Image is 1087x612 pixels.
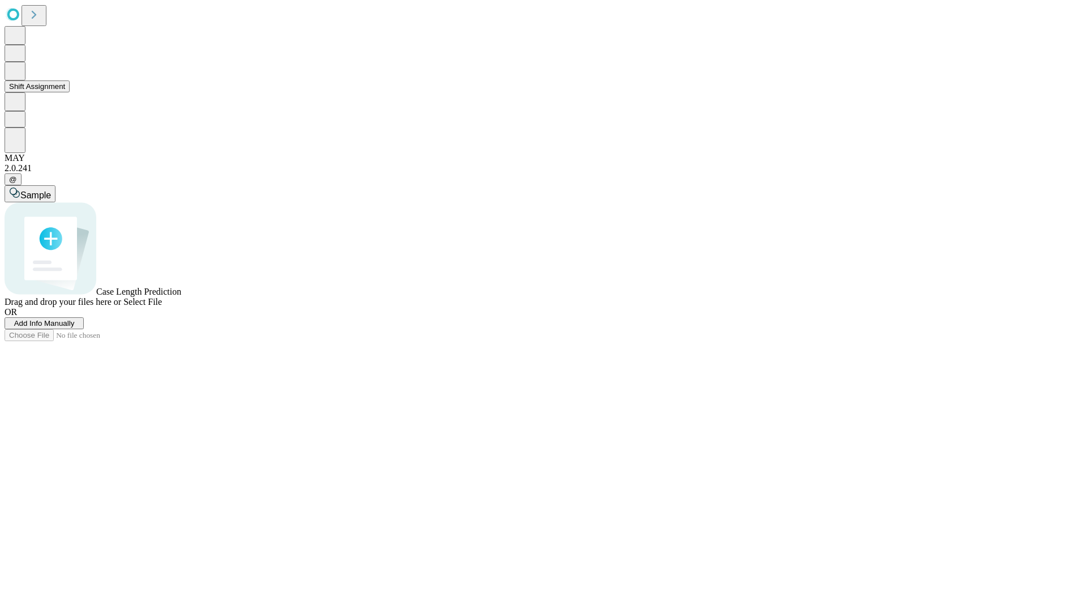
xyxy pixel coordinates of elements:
[5,185,55,202] button: Sample
[5,173,22,185] button: @
[5,163,1082,173] div: 2.0.241
[20,190,51,200] span: Sample
[5,307,17,317] span: OR
[9,175,17,184] span: @
[96,287,181,296] span: Case Length Prediction
[5,297,121,307] span: Drag and drop your files here or
[14,319,75,328] span: Add Info Manually
[5,80,70,92] button: Shift Assignment
[5,317,84,329] button: Add Info Manually
[5,153,1082,163] div: MAY
[123,297,162,307] span: Select File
